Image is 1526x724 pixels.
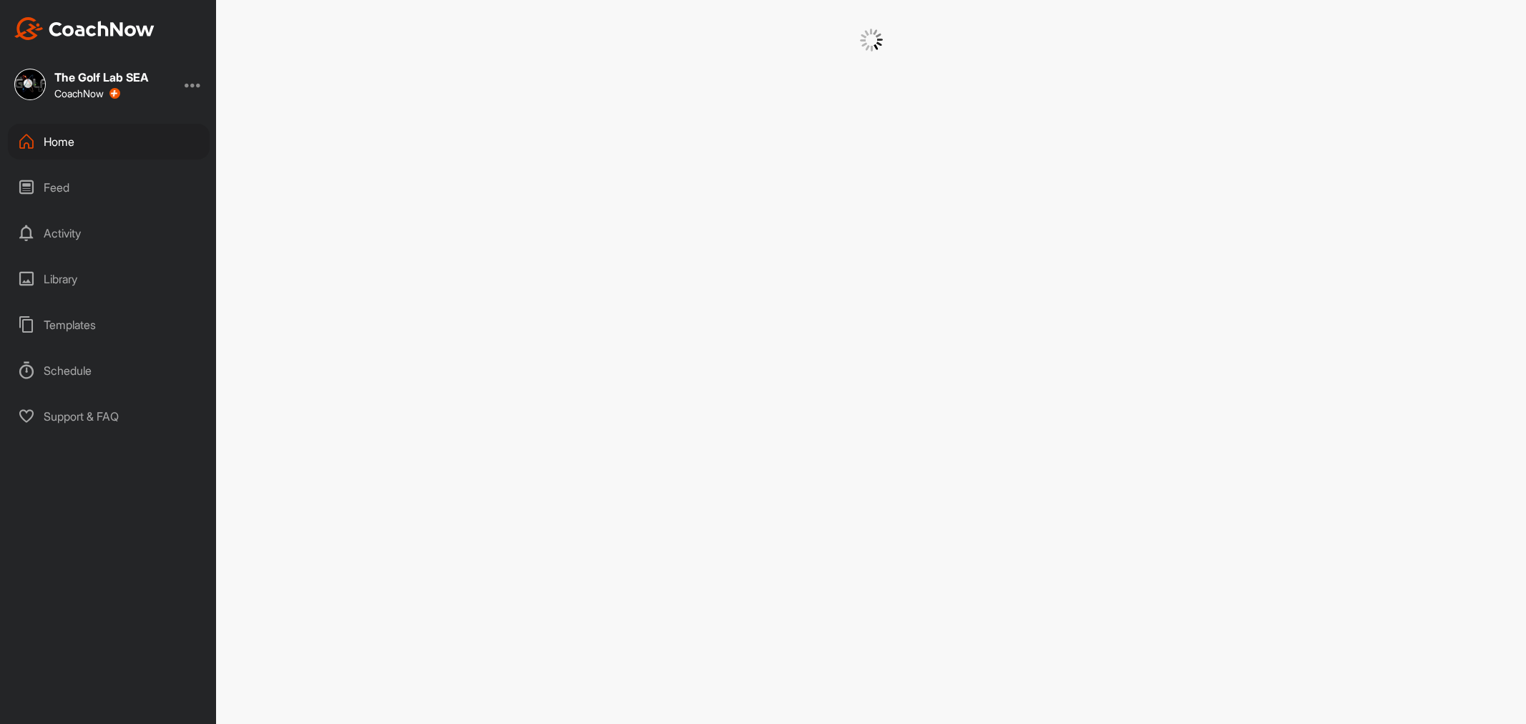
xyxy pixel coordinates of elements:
div: Home [8,124,210,160]
div: Feed [8,170,210,205]
img: CoachNow [14,17,155,40]
div: Activity [8,215,210,251]
div: CoachNow [54,88,120,99]
div: Templates [8,307,210,343]
div: Schedule [8,353,210,388]
img: G6gVgL6ErOh57ABN0eRmCEwV0I4iEi4d8EwaPGI0tHgoAbU4EAHFLEQAh+QQFCgALACwIAA4AGAASAAAEbHDJSesaOCdk+8xg... [860,29,883,52]
div: Library [8,261,210,297]
img: square_62ef3ae2dc162735c7079ee62ef76d1e.jpg [14,69,46,100]
div: The Golf Lab SEA [54,72,149,83]
div: Support & FAQ [8,398,210,434]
